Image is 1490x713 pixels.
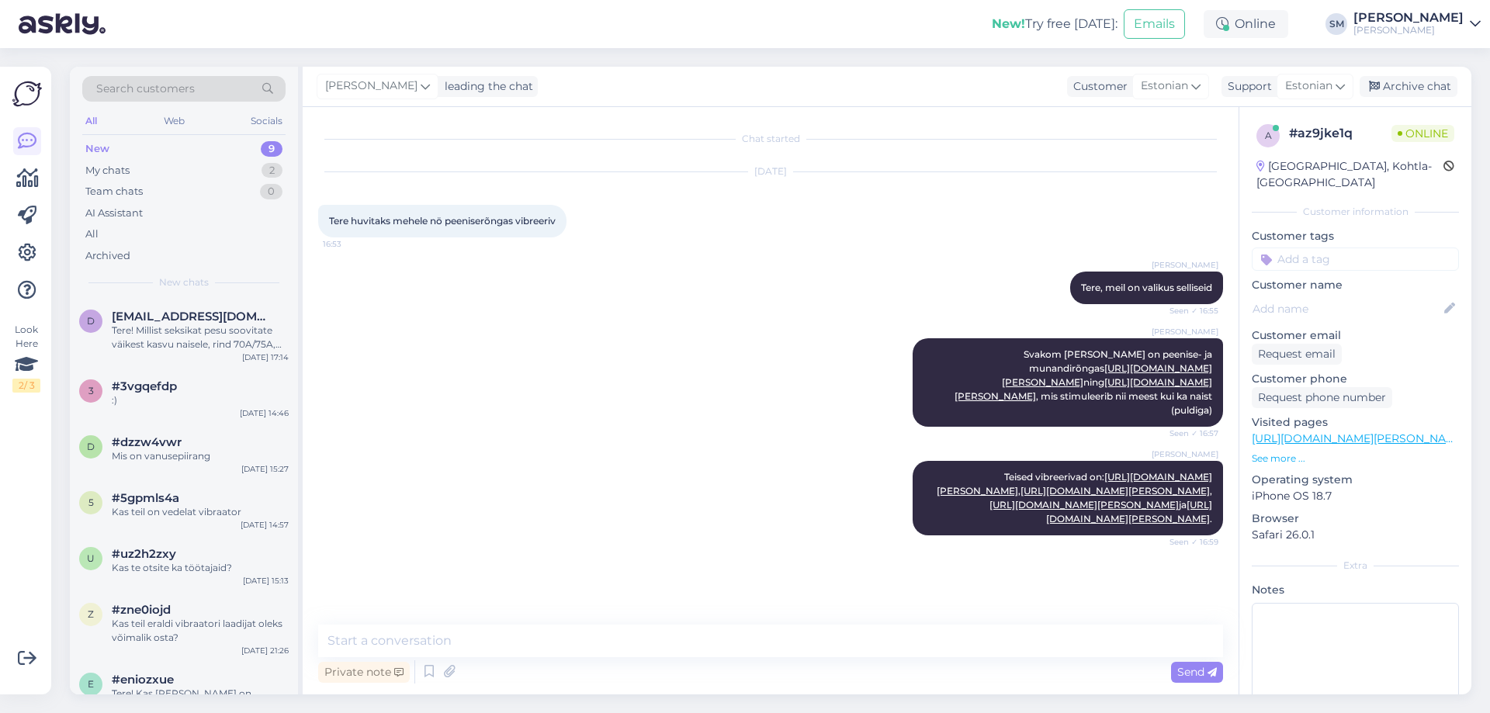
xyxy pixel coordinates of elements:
[1252,511,1459,527] p: Browser
[1002,362,1212,388] a: [URL][DOMAIN_NAME][PERSON_NAME]
[241,463,289,475] div: [DATE] 15:27
[989,499,1179,511] a: [URL][DOMAIN_NAME][PERSON_NAME]
[85,206,143,221] div: AI Assistant
[955,348,1215,416] span: Svakom [PERSON_NAME] on peenise- ja munandirõngas ning , mis stimuleerib nii meest kui ka naist (...
[1177,665,1217,679] span: Send
[243,575,289,587] div: [DATE] 15:13
[1289,124,1391,143] div: # az9jke1q
[1353,24,1464,36] div: [PERSON_NAME]
[1265,130,1272,141] span: a
[323,238,381,250] span: 16:53
[112,603,171,617] span: #zne0iojd
[112,491,179,505] span: #5gpmls4a
[1252,344,1342,365] div: Request email
[112,547,176,561] span: #uz2h2zxy
[262,163,282,178] div: 2
[992,15,1117,33] div: Try free [DATE]:
[85,248,130,264] div: Archived
[1256,158,1443,191] div: [GEOGRAPHIC_DATA], Kohtla-[GEOGRAPHIC_DATA]
[85,141,109,157] div: New
[1252,488,1459,504] p: iPhone OS 18.7
[112,435,182,449] span: #dzzw4vwr
[112,673,174,687] span: #eniozxue
[242,351,289,363] div: [DATE] 17:14
[1360,76,1457,97] div: Archive chat
[260,184,282,199] div: 0
[1252,431,1466,445] a: [URL][DOMAIN_NAME][PERSON_NAME]
[85,163,130,178] div: My chats
[112,449,289,463] div: Mis on vanusepiirang
[241,519,289,531] div: [DATE] 14:57
[325,78,418,95] span: [PERSON_NAME]
[1152,448,1218,460] span: [PERSON_NAME]
[1152,259,1218,271] span: [PERSON_NAME]
[1160,305,1218,317] span: Seen ✓ 16:55
[1285,78,1332,95] span: Estonian
[1252,414,1459,431] p: Visited pages
[318,164,1223,178] div: [DATE]
[112,561,289,575] div: Kas te otsite ka töötajaid?
[240,407,289,419] div: [DATE] 14:46
[1160,427,1218,439] span: Seen ✓ 16:57
[1141,78,1188,95] span: Estonian
[1252,472,1459,488] p: Operating system
[85,227,99,242] div: All
[1252,247,1459,271] input: Add a tag
[1252,527,1459,543] p: Safari 26.0.1
[438,78,533,95] div: leading the chat
[937,471,1212,524] span: Teised vibreerivad on: , , ja .
[1067,78,1128,95] div: Customer
[318,132,1223,146] div: Chat started
[85,184,143,199] div: Team chats
[1252,559,1459,573] div: Extra
[1253,300,1441,317] input: Add name
[1325,13,1347,35] div: SM
[88,678,94,690] span: e
[88,497,94,508] span: 5
[1124,9,1185,39] button: Emails
[248,111,286,131] div: Socials
[1391,125,1454,142] span: Online
[1353,12,1481,36] a: [PERSON_NAME][PERSON_NAME]
[1020,485,1210,497] a: [URL][DOMAIN_NAME][PERSON_NAME]
[241,645,289,656] div: [DATE] 21:26
[112,393,289,407] div: :)
[112,617,289,645] div: Kas teil eraldi vibraatori laadijat oleks võimalik osta?
[329,215,556,227] span: Tere huvitaks mehele nö peeniserõngas vibreeriv
[318,662,410,683] div: Private note
[112,505,289,519] div: Kas teil on vedelat vibraator
[1221,78,1272,95] div: Support
[1204,10,1288,38] div: Online
[161,111,188,131] div: Web
[1353,12,1464,24] div: [PERSON_NAME]
[82,111,100,131] div: All
[1252,387,1392,408] div: Request phone number
[261,141,282,157] div: 9
[87,315,95,327] span: d
[992,16,1025,31] b: New!
[1160,536,1218,548] span: Seen ✓ 16:59
[12,79,42,109] img: Askly Logo
[87,441,95,452] span: d
[1081,282,1212,293] span: Tere, meil on valikus selliseid
[87,552,95,564] span: u
[112,310,273,324] span: diannaojala@gmail.com
[1252,205,1459,219] div: Customer information
[1252,327,1459,344] p: Customer email
[12,379,40,393] div: 2 / 3
[159,275,209,289] span: New chats
[112,379,177,393] span: #3vgqefdp
[1252,582,1459,598] p: Notes
[1252,277,1459,293] p: Customer name
[88,608,94,620] span: z
[88,385,94,396] span: 3
[1152,326,1218,337] span: [PERSON_NAME]
[1252,452,1459,466] p: See more ...
[96,81,195,97] span: Search customers
[112,324,289,351] div: Tere! Millist seksikat pesu soovitate väikest kasvu naisele, rind 70A/75A, pikkus 161cm? Soovin a...
[1252,228,1459,244] p: Customer tags
[1252,371,1459,387] p: Customer phone
[12,323,40,393] div: Look Here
